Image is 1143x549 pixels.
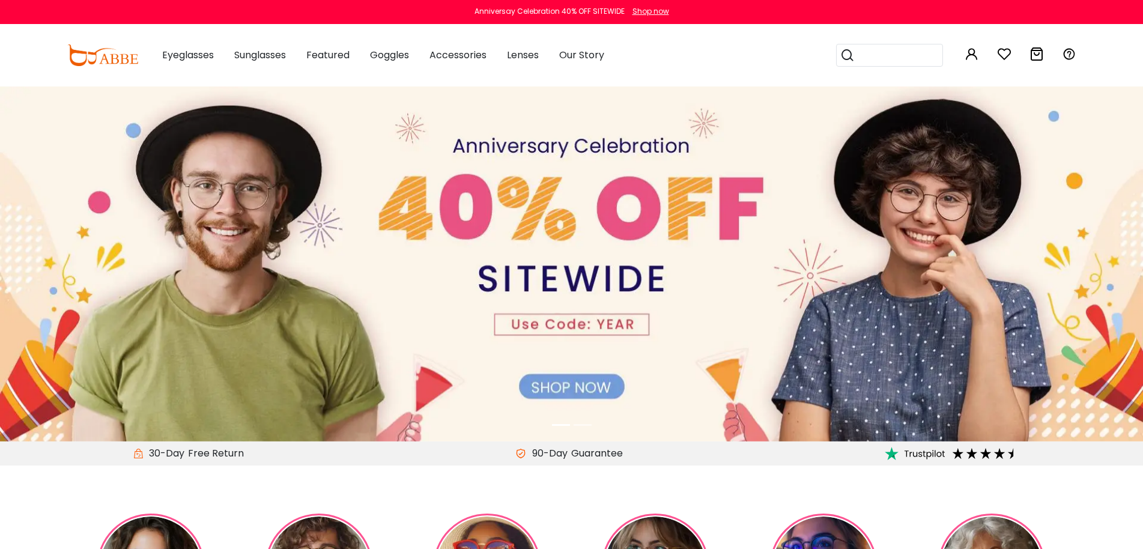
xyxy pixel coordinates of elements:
span: Our Story [559,48,604,62]
span: Goggles [370,48,409,62]
img: abbeglasses.com [67,44,138,66]
div: Guarantee [568,446,626,461]
span: 30-Day [143,446,184,461]
div: Anniversay Celebration 40% OFF SITEWIDE [474,6,625,17]
span: Featured [306,48,350,62]
span: Lenses [507,48,539,62]
a: Shop now [626,6,669,16]
div: Shop now [632,6,669,17]
span: 90-Day [526,446,568,461]
span: Sunglasses [234,48,286,62]
span: Eyeglasses [162,48,214,62]
div: Free Return [184,446,247,461]
span: Accessories [429,48,487,62]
